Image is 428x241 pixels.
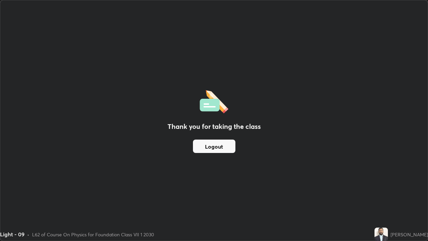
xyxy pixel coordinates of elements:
[32,231,154,238] div: L62 of Course On Physics for Foundation Class VII 1 2030
[168,122,261,132] h2: Thank you for taking the class
[391,231,428,238] div: [PERSON_NAME]
[374,228,388,241] img: 75a22aada9954efd80210092d85c1652.jpg
[193,140,235,153] button: Logout
[200,88,228,113] img: offlineFeedback.1438e8b3.svg
[27,231,29,238] div: •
